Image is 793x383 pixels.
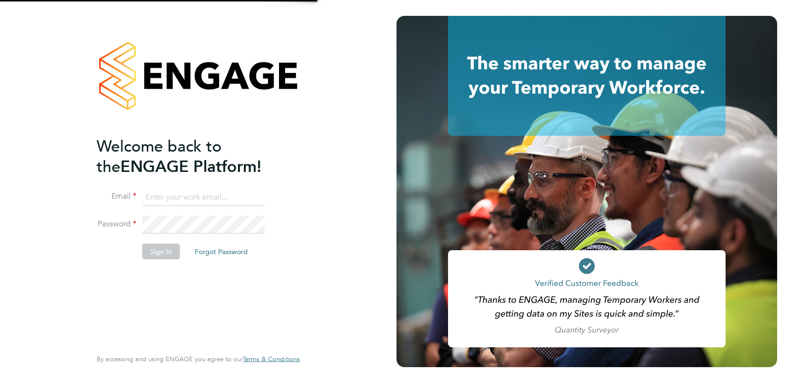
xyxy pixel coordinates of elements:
span: Welcome back to the [97,136,222,176]
button: Forgot Password [187,244,256,260]
h2: ENGAGE Platform! [97,136,290,176]
label: Email [97,191,136,202]
input: Enter your work email... [142,188,265,206]
a: Terms & Conditions [243,355,300,363]
button: Sign In [142,244,180,260]
span: Terms & Conditions [243,355,300,363]
label: Password [97,219,136,229]
span: By accessing and using ENGAGE you agree to our [97,355,300,363]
